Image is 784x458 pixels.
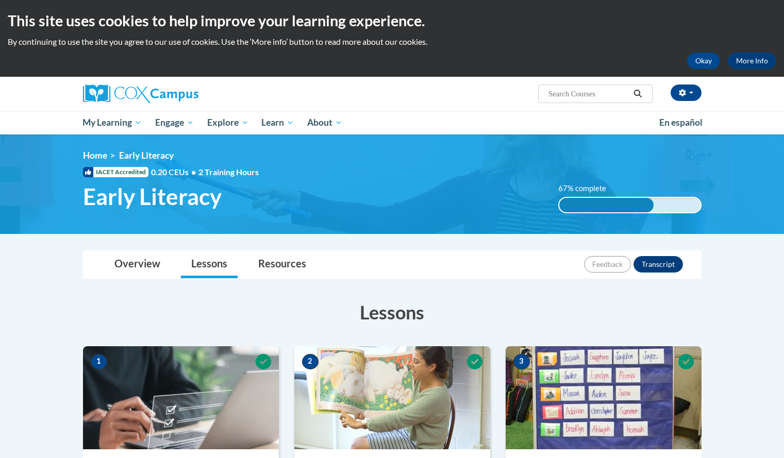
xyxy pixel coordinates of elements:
[83,299,702,325] h3: Lessons
[83,346,279,449] img: Course Image
[255,111,301,134] a: Learn
[633,256,683,273] button: Transcript
[506,346,702,449] img: Course Image
[728,53,776,69] a: More Info
[671,84,702,101] button: Account Settings
[307,116,342,129] span: About
[659,117,703,128] span: En español
[261,116,294,129] span: Learn
[201,111,255,134] a: Explore
[547,88,630,100] input: Search Courses
[119,150,174,161] span: Early Literacy
[294,346,490,449] img: Course Image
[559,198,654,212] div: 67% complete
[83,84,198,103] img: Cox Campus
[513,354,530,369] span: 3
[148,111,201,134] a: Engage
[83,167,148,177] span: IACET Accredited
[83,84,279,103] a: Cox Campus
[82,116,142,129] span: My Learning
[91,354,107,369] span: 1
[83,183,222,210] span: Early Literacy
[207,116,248,129] span: Explore
[104,251,171,278] a: Overview
[558,183,618,194] label: 67% complete
[76,111,149,134] a: My Learning
[248,251,316,278] a: Resources
[630,88,645,100] button: Search
[584,256,631,273] button: Feedback
[68,111,717,134] div: Main menu
[83,150,107,161] a: Home
[302,354,319,369] span: 2
[191,167,196,177] span: •
[687,53,720,69] button: Okay
[155,116,194,129] span: Engage
[181,251,238,278] a: Lessons
[8,36,776,47] p: By continuing to use the site you agree to our use of cookies. Use the ‘More info’ button to read...
[8,10,776,31] h2: This site uses cookies to help improve your learning experience.
[301,111,349,134] a: About
[653,112,709,133] a: En español
[198,167,259,177] span: 2 Training Hours
[151,166,198,178] span: 0.20 CEUs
